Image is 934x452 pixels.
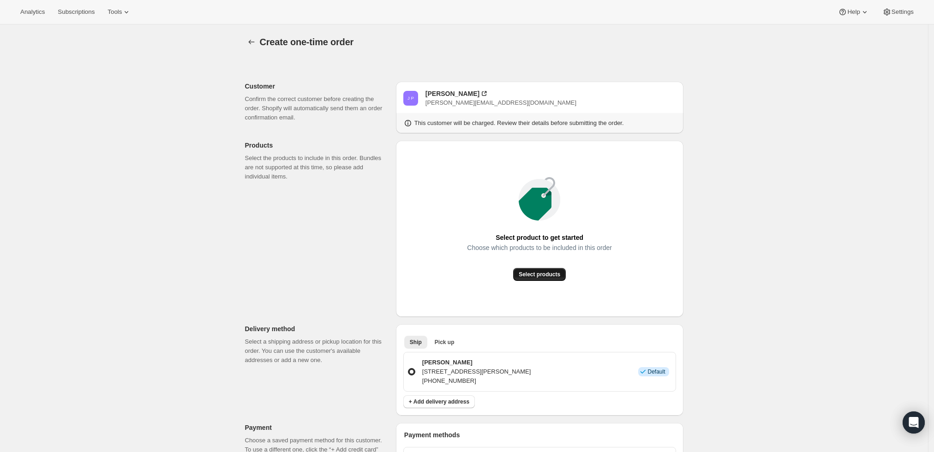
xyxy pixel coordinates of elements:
[409,398,469,405] span: + Add delivery address
[467,241,612,254] span: Choose which products to be included in this order
[403,395,475,408] button: + Add delivery address
[425,99,576,106] span: [PERSON_NAME][EMAIL_ADDRESS][DOMAIN_NAME]
[410,339,422,346] span: Ship
[245,154,389,181] p: Select the products to include in this order. Bundles are not supported at this time, so please a...
[414,119,624,128] p: This customer will be charged. Review their details before submitting the order.
[513,268,566,281] button: Select products
[407,95,414,101] text: J P
[20,8,45,16] span: Analytics
[422,376,531,386] p: [PHONE_NUMBER]
[647,368,665,375] span: Default
[877,6,919,18] button: Settings
[435,339,455,346] span: Pick up
[422,358,531,367] p: [PERSON_NAME]
[245,95,389,122] p: Confirm the correct customer before creating the order. Shopify will automatically send them an o...
[52,6,100,18] button: Subscriptions
[903,411,925,434] div: Open Intercom Messenger
[847,8,860,16] span: Help
[260,37,354,47] span: Create one-time order
[58,8,95,16] span: Subscriptions
[245,423,389,432] p: Payment
[496,231,583,244] span: Select product to get started
[422,367,531,376] p: [STREET_ADDRESS][PERSON_NAME]
[403,91,418,106] span: Joseph Phillips
[425,89,479,98] div: [PERSON_NAME]
[108,8,122,16] span: Tools
[245,337,389,365] p: Select a shipping address or pickup location for this order. You can use the customer's available...
[245,82,389,91] p: Customer
[519,271,560,278] span: Select products
[892,8,914,16] span: Settings
[832,6,874,18] button: Help
[15,6,50,18] button: Analytics
[245,141,389,150] p: Products
[245,324,389,333] p: Delivery method
[404,430,676,440] p: Payment methods
[102,6,137,18] button: Tools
